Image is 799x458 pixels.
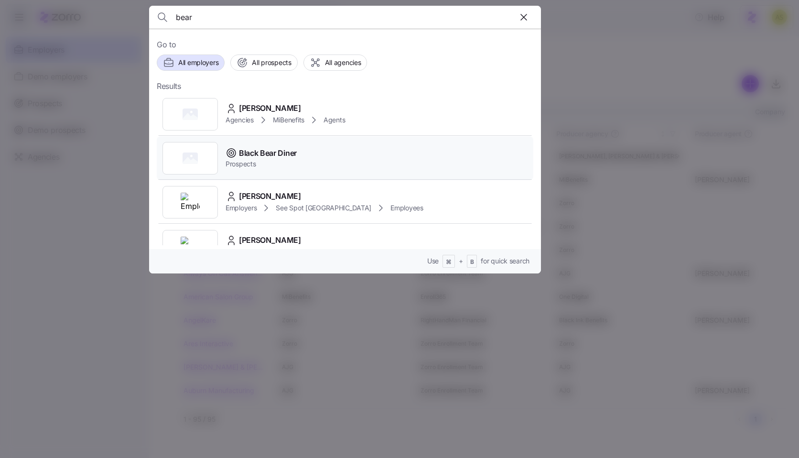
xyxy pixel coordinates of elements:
span: See Spot [GEOGRAPHIC_DATA] [276,203,371,213]
span: All employers [178,58,218,67]
span: [PERSON_NAME] [239,190,301,202]
span: Employees [390,203,423,213]
span: ⌘ [446,258,452,266]
span: Agents [324,115,345,125]
span: Use [427,256,439,266]
span: Go to [157,39,533,51]
span: [PERSON_NAME] [239,234,301,246]
img: Employer logo [181,193,200,212]
img: Employer logo [181,237,200,256]
span: MiBenefits [273,115,304,125]
span: + [459,256,463,266]
span: B [470,258,474,266]
span: [PERSON_NAME] [239,102,301,114]
button: All prospects [230,55,297,71]
span: All agencies [325,58,361,67]
span: Employers [226,203,257,213]
span: All prospects [252,58,291,67]
button: All agencies [303,55,367,71]
span: Prospects [226,159,297,169]
span: Black Bear Diner [239,147,297,159]
span: Agencies [226,115,254,125]
span: for quick search [481,256,529,266]
span: Results [157,80,181,92]
button: All employers [157,55,225,71]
